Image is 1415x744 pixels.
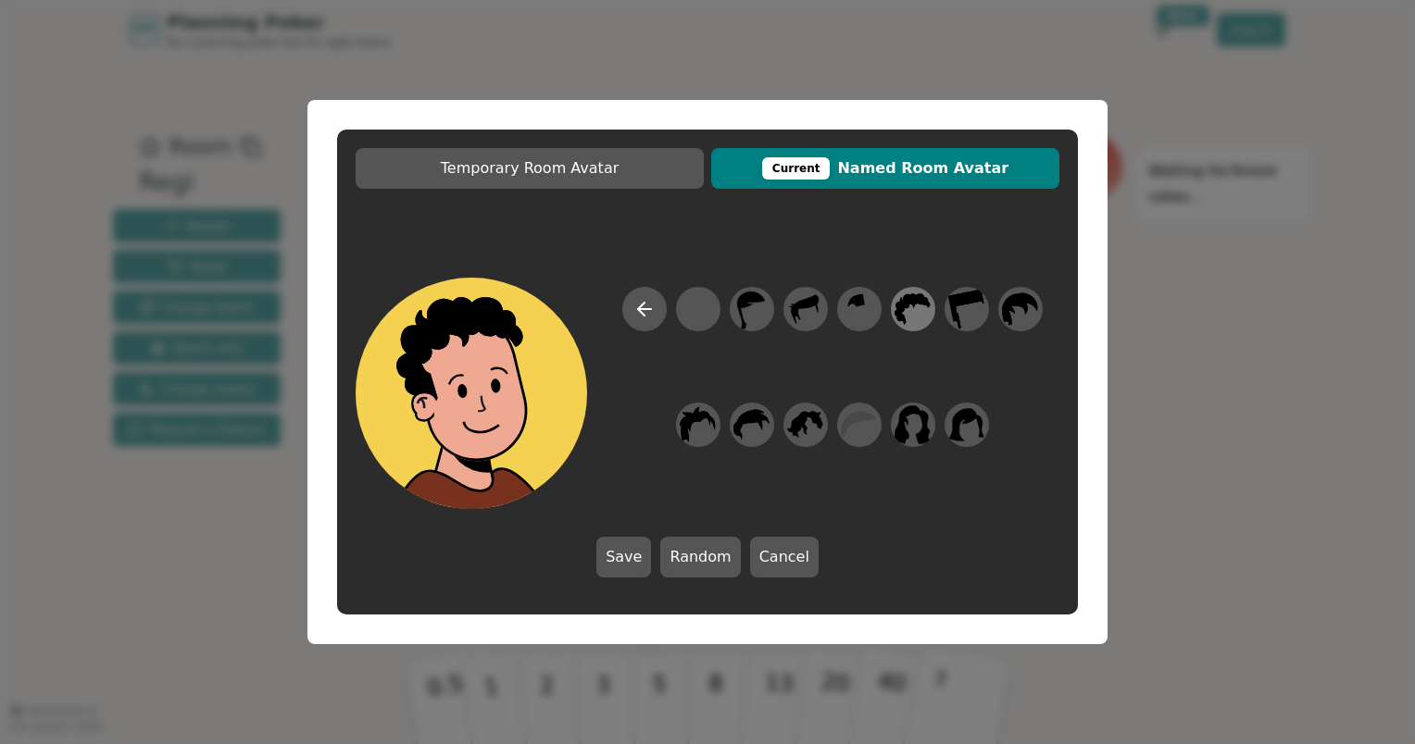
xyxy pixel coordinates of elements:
button: Random [660,537,740,577]
div: This avatar will be displayed in dedicated rooms [762,157,831,180]
span: Named Room Avatar [720,157,1050,180]
span: Temporary Room Avatar [365,157,695,180]
button: Cancel [750,537,819,577]
button: Save [596,537,651,577]
button: CurrentNamed Room Avatar [711,148,1059,189]
button: Temporary Room Avatar [356,148,704,189]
